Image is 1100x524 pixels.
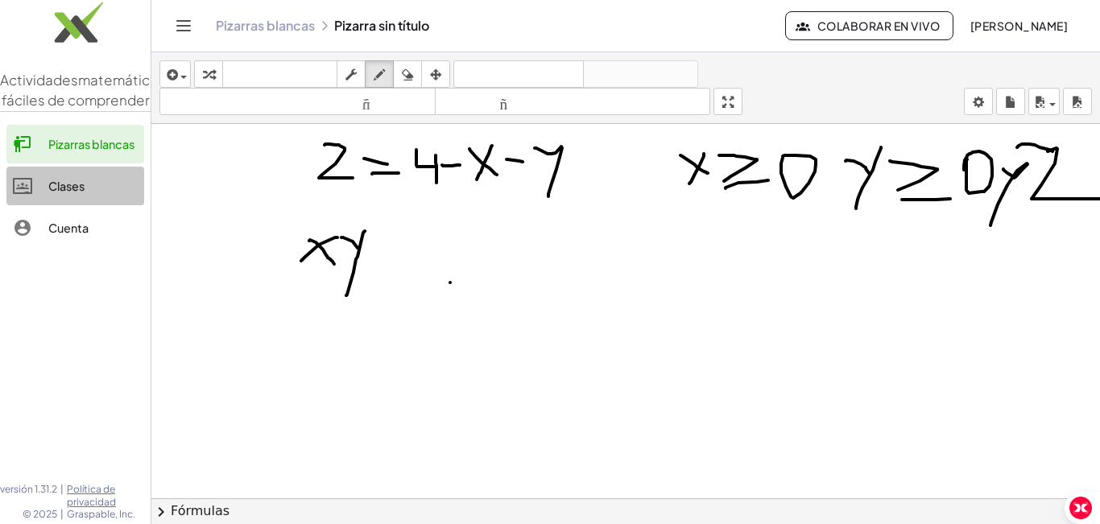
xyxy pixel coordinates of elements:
[67,483,151,508] a: Política de privacidad
[970,19,1068,33] font: [PERSON_NAME]
[817,19,940,33] font: Colaborar en vivo
[2,71,166,109] font: matemáticas fáciles de comprender
[457,67,580,82] font: deshacer
[151,502,171,522] span: chevron_right
[216,18,315,34] a: Pizarras blancas
[48,137,134,151] font: Pizarras blancas
[222,60,337,88] button: teclado
[159,88,436,115] button: tamaño_del_formato
[435,88,711,115] button: tamaño_del_formato
[60,483,64,495] font: |
[583,60,698,88] button: rehacer
[48,179,85,193] font: Clases
[453,60,584,88] button: deshacer
[6,125,144,163] a: Pizarras blancas
[163,94,432,109] font: tamaño_del_formato
[48,221,89,235] font: Cuenta
[67,483,116,508] font: Política de privacidad
[171,13,196,39] button: Cambiar navegación
[587,67,694,82] font: rehacer
[785,11,953,40] button: Colaborar en vivo
[60,508,64,520] font: |
[171,503,230,518] font: Fórmulas
[957,11,1081,40] button: [PERSON_NAME]
[151,498,1100,524] button: chevron_rightFórmulas
[67,508,135,520] font: Graspable, Inc.
[6,167,144,205] a: Clases
[23,508,57,520] font: © 2025
[216,17,315,34] font: Pizarras blancas
[226,67,333,82] font: teclado
[439,94,707,109] font: tamaño_del_formato
[6,208,144,247] a: Cuenta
